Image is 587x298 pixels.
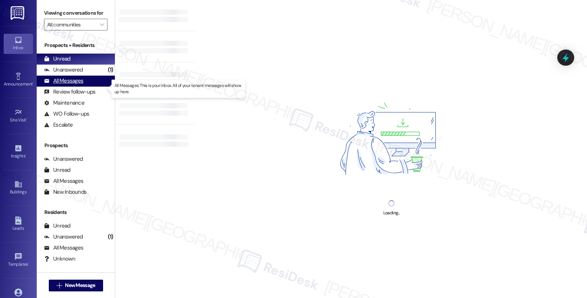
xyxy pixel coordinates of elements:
div: Prospects [37,142,115,149]
span: • [26,116,28,121]
p: All Messages: This is your inbox. All of your tenant messages will show up here. [114,83,242,95]
div: Unread [44,222,70,230]
div: WO Follow-ups [44,110,89,118]
div: Unknown [44,255,75,263]
div: Unanswered [44,233,83,241]
div: Maintenance [44,99,84,107]
div: Unanswered [44,155,83,163]
div: Residents [37,208,115,216]
button: New Message [49,280,103,291]
div: Unread [44,166,70,174]
div: Loading... [383,209,400,217]
div: All Messages [44,244,83,252]
input: All communities [47,19,96,30]
div: All Messages [44,77,83,85]
div: Review follow-ups [44,88,95,96]
a: Site Visit • [4,106,33,126]
div: Escalate [44,121,73,129]
div: Prospects + Residents [37,41,115,49]
a: Templates • [4,250,33,270]
span: New Message [65,281,95,289]
i:  [100,22,104,28]
img: ResiDesk Logo [11,6,26,20]
div: All Messages [44,177,83,185]
a: Inbox [4,34,33,54]
span: • [25,152,26,157]
div: New Inbounds [44,188,87,196]
div: (1) [106,231,115,243]
span: • [33,80,34,86]
label: Viewing conversations for [44,7,107,19]
i:  [56,283,62,288]
a: Leads [4,214,33,234]
a: Insights • [4,142,33,162]
a: Buildings [4,178,33,198]
div: Unanswered [44,66,83,74]
div: (1) [106,64,115,76]
span: • [28,261,29,266]
div: Unread [44,55,70,63]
